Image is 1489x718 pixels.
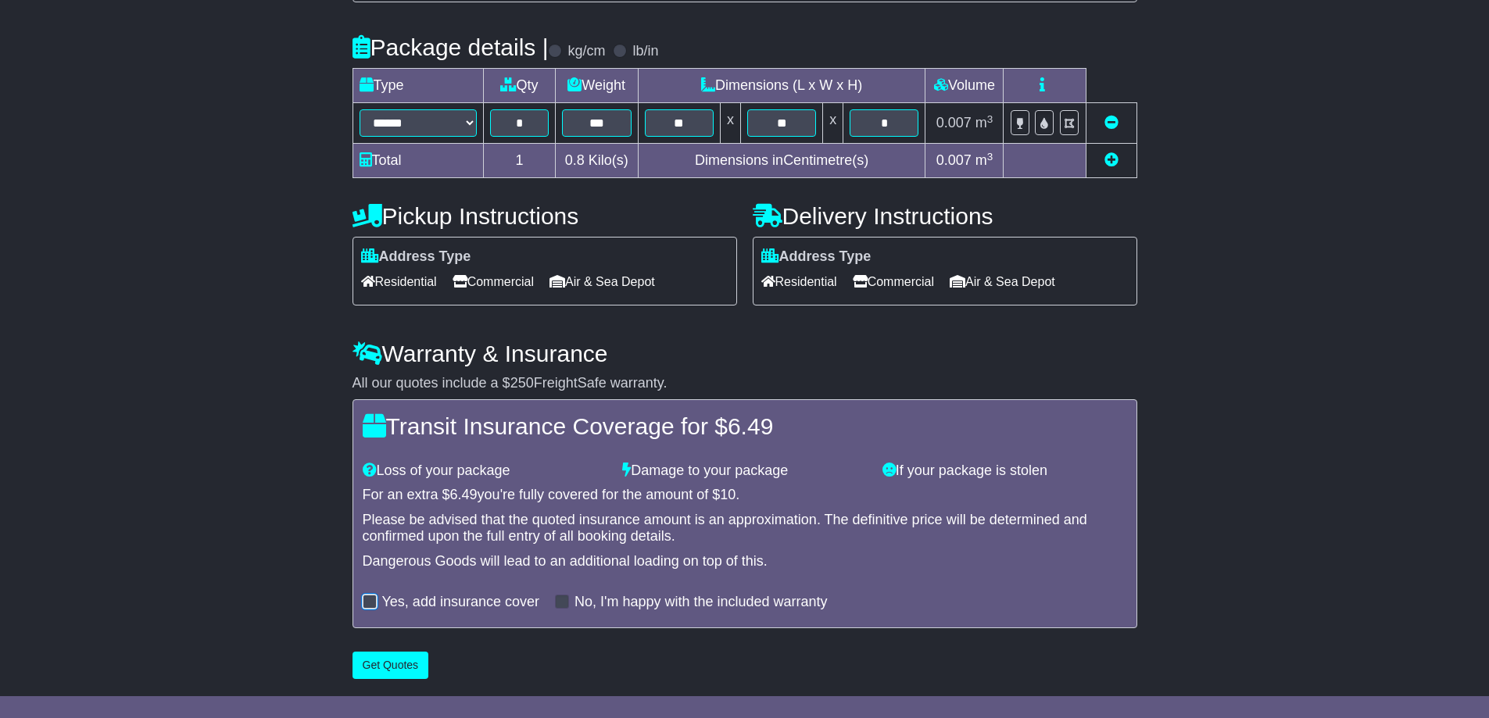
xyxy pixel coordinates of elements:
[753,203,1137,229] h4: Delivery Instructions
[720,487,736,502] span: 10
[975,115,993,130] span: m
[823,103,843,144] td: x
[355,463,615,480] div: Loss of your package
[361,270,437,294] span: Residential
[925,69,1004,103] td: Volume
[353,341,1137,366] h4: Warranty & Insurance
[987,113,993,125] sup: 3
[565,152,585,168] span: 0.8
[363,487,1127,504] div: For an extra $ you're fully covered for the amount of $ .
[761,248,872,266] label: Address Type
[721,103,741,144] td: x
[975,152,993,168] span: m
[363,553,1127,570] div: Dangerous Goods will lead to an additional loading on top of this.
[728,413,773,439] span: 6.49
[638,144,925,178] td: Dimensions in Centimetre(s)
[950,270,1055,294] span: Air & Sea Depot
[353,144,484,178] td: Total
[453,270,534,294] span: Commercial
[853,270,934,294] span: Commercial
[555,144,638,178] td: Kilo(s)
[632,43,658,60] label: lb/in
[936,152,972,168] span: 0.007
[567,43,605,60] label: kg/cm
[1104,152,1119,168] a: Add new item
[510,375,534,391] span: 250
[353,203,737,229] h4: Pickup Instructions
[353,69,484,103] td: Type
[549,270,655,294] span: Air & Sea Depot
[555,69,638,103] td: Weight
[484,144,555,178] td: 1
[574,594,828,611] label: No, I'm happy with the included warranty
[484,69,555,103] td: Qty
[353,375,1137,392] div: All our quotes include a $ FreightSafe warranty.
[761,270,837,294] span: Residential
[987,151,993,163] sup: 3
[353,652,429,679] button: Get Quotes
[363,512,1127,545] div: Please be advised that the quoted insurance amount is an approximation. The definitive price will...
[1104,115,1119,130] a: Remove this item
[363,413,1127,439] h4: Transit Insurance Coverage for $
[450,487,478,502] span: 6.49
[382,594,539,611] label: Yes, add insurance cover
[875,463,1135,480] div: If your package is stolen
[361,248,471,266] label: Address Type
[936,115,972,130] span: 0.007
[638,69,925,103] td: Dimensions (L x W x H)
[353,34,549,60] h4: Package details |
[614,463,875,480] div: Damage to your package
